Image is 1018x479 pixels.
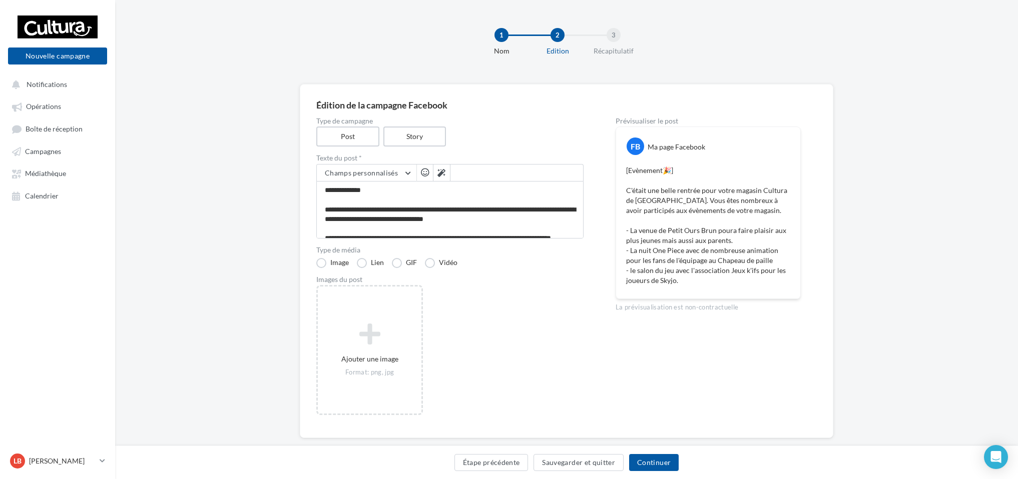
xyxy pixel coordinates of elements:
a: Campagnes [6,142,109,160]
div: Récapitulatif [582,46,646,56]
div: Images du post [316,276,584,283]
label: Image [316,258,349,268]
div: Ma page Facebook [648,142,705,152]
button: Étape précédente [454,454,529,471]
label: Type de média [316,246,584,253]
a: Opérations [6,97,109,115]
span: Boîte de réception [26,124,83,133]
div: La prévisualisation est non-contractuelle [616,299,801,312]
p: [PERSON_NAME] [29,456,96,466]
div: FB [627,137,644,155]
a: Boîte de réception [6,119,109,138]
span: Campagnes [25,147,61,155]
button: Nouvelle campagne [8,47,107,64]
div: 3 [607,28,621,42]
div: Prévisualiser le post [616,117,801,124]
div: Nom [469,46,534,56]
div: Open Intercom Messenger [984,445,1008,469]
label: Texte du post * [316,154,584,161]
span: LB [14,456,22,466]
span: Calendrier [25,191,59,200]
a: LB [PERSON_NAME] [8,451,107,470]
label: Lien [357,258,384,268]
button: Continuer [629,454,679,471]
button: Champs personnalisés [317,164,416,181]
span: Médiathèque [25,169,66,178]
div: Edition [526,46,590,56]
label: GIF [392,258,417,268]
a: Médiathèque [6,164,109,182]
span: Opérations [26,102,61,111]
label: Type de campagne [316,117,584,124]
div: 1 [494,28,508,42]
a: Calendrier [6,186,109,204]
div: 2 [551,28,565,42]
label: Vidéo [425,258,457,268]
label: Story [383,126,446,146]
span: Notifications [27,80,67,88]
span: Champs personnalisés [325,168,398,177]
p: [Evènement🎉] C'était une belle rentrée pour votre magasin Cultura de [GEOGRAPHIC_DATA]. Vous êtes... [626,165,790,285]
button: Sauvegarder et quitter [534,454,624,471]
label: Post [316,126,379,146]
div: Édition de la campagne Facebook [316,100,817,109]
button: Notifications [6,75,105,93]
